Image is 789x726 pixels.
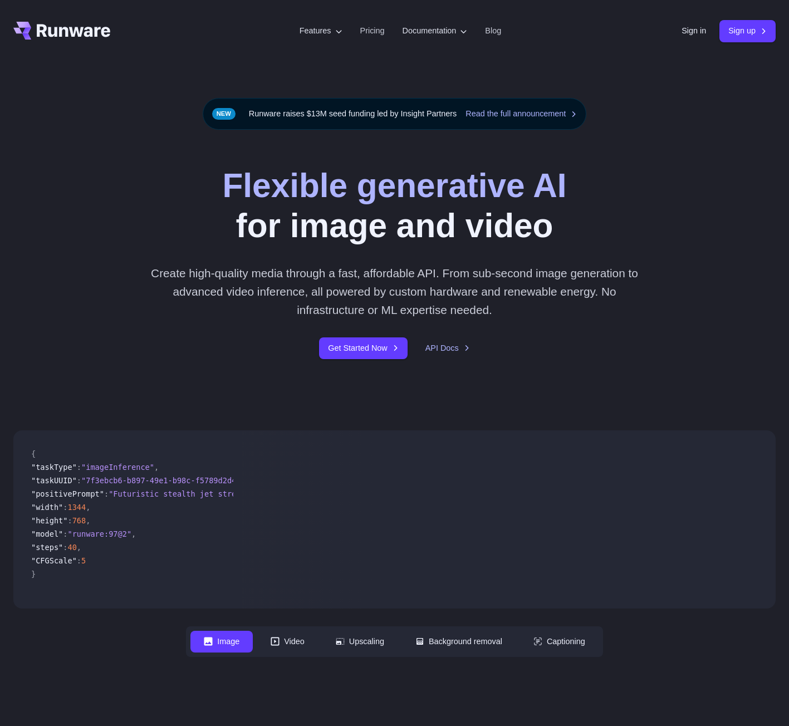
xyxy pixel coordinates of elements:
[86,503,90,512] span: ,
[109,489,523,498] span: "Futuristic stealth jet streaking through a neon-lit cityscape with glowing purple exhaust"
[31,543,63,552] span: "steps"
[520,631,599,653] button: Captioning
[190,631,253,653] button: Image
[150,264,638,320] p: Create high-quality media through a fast, affordable API. From sub-second image generation to adv...
[77,543,81,552] span: ,
[31,463,77,472] span: "taskType"
[31,503,63,512] span: "width"
[63,529,67,538] span: :
[322,631,398,653] button: Upscaling
[67,529,131,538] span: "runware:97@2"
[81,556,86,565] span: 5
[203,98,587,130] div: Runware raises $13M seed funding led by Insight Partners
[257,631,318,653] button: Video
[104,489,109,498] span: :
[63,543,67,552] span: :
[31,570,36,578] span: }
[402,631,516,653] button: Background removal
[81,476,254,485] span: "7f3ebcb6-b897-49e1-b98c-f5789d2d40d7"
[360,24,385,37] a: Pricing
[31,489,104,498] span: "positivePrompt"
[719,20,776,42] a: Sign up
[319,337,407,359] a: Get Started Now
[67,543,76,552] span: 40
[403,24,468,37] label: Documentation
[222,166,566,204] strong: Flexible generative AI
[67,516,72,525] span: :
[31,476,77,485] span: "taskUUID"
[81,463,154,472] span: "imageInference"
[31,449,36,458] span: {
[31,556,77,565] span: "CFGScale"
[154,463,159,472] span: ,
[77,556,81,565] span: :
[682,24,706,37] a: Sign in
[67,503,86,512] span: 1344
[72,516,86,525] span: 768
[222,165,566,246] h1: for image and video
[63,503,67,512] span: :
[131,529,136,538] span: ,
[77,463,81,472] span: :
[31,529,63,538] span: "model"
[86,516,90,525] span: ,
[465,107,577,120] a: Read the full announcement
[31,516,67,525] span: "height"
[13,22,110,40] a: Go to /
[425,342,470,355] a: API Docs
[77,476,81,485] span: :
[300,24,342,37] label: Features
[485,24,501,37] a: Blog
